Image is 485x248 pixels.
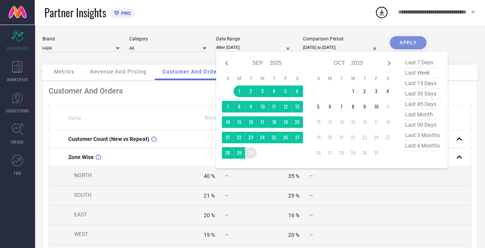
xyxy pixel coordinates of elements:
[347,85,359,97] td: Wed Oct 01 2025
[268,116,280,128] td: Thu Sep 18 2025
[225,193,228,198] span: —
[336,75,347,82] th: Tuesday
[68,136,149,142] span: Customer Count (New vs Repeat)
[291,116,303,128] td: Sat Sep 20 2025
[257,101,268,112] td: Wed Sep 10 2025
[222,116,233,128] td: Sun Sep 14 2025
[370,116,382,128] td: Fri Oct 17 2025
[204,193,215,199] div: 21 %
[68,116,81,121] span: Name
[403,89,442,99] span: last 30 days
[324,101,336,112] td: Mon Oct 06 2025
[6,45,29,51] span: SCORECARDS
[359,116,370,128] td: Thu Oct 16 2025
[375,5,389,19] div: Open download list
[257,75,268,82] th: Wednesday
[280,116,291,128] td: Fri Sep 19 2025
[6,108,29,114] span: SUGGESTIONS
[313,116,324,128] td: Sun Oct 12 2025
[288,232,299,238] div: 20 %
[7,77,28,82] span: WORKSPACE
[225,232,228,238] span: —
[359,147,370,159] td: Thu Oct 30 2025
[324,116,336,128] td: Mon Oct 13 2025
[382,85,394,97] td: Sat Oct 04 2025
[233,101,245,112] td: Mon Sep 08 2025
[268,75,280,82] th: Thursday
[382,132,394,143] td: Sat Oct 25 2025
[313,132,324,143] td: Sun Oct 19 2025
[204,212,215,218] div: 20 %
[245,147,257,159] td: Tue Sep 30 2025
[42,36,120,42] div: Brand
[54,69,74,75] span: Metrics
[225,173,228,179] span: —
[347,75,359,82] th: Wednesday
[216,36,293,42] div: Date Range
[288,212,299,218] div: 16 %
[291,85,303,97] td: Sat Sep 06 2025
[204,232,215,238] div: 19 %
[403,130,442,141] span: last 3 months
[233,116,245,128] td: Mon Sep 15 2025
[403,109,442,120] span: last month
[222,132,233,143] td: Sun Sep 21 2025
[382,75,394,82] th: Saturday
[359,101,370,112] td: Thu Oct 09 2025
[257,85,268,97] td: Wed Sep 03 2025
[90,69,147,75] span: Revenue And Pricing
[370,132,382,143] td: Fri Oct 24 2025
[303,36,380,42] div: Comparison Period
[204,173,215,179] div: 40 %
[403,78,442,89] span: last 15 days
[280,85,291,97] td: Fri Sep 05 2025
[288,193,299,199] div: 29 %
[291,132,303,143] td: Sat Sep 27 2025
[370,147,382,159] td: Fri Oct 31 2025
[44,5,106,20] span: Partner Insights
[359,75,370,82] th: Thursday
[347,147,359,159] td: Wed Oct 29 2025
[162,69,222,75] span: Customer And Orders
[245,85,257,97] td: Tue Sep 02 2025
[280,75,291,82] th: Friday
[347,101,359,112] td: Wed Oct 08 2025
[313,101,324,112] td: Sun Oct 05 2025
[233,147,245,159] td: Mon Sep 29 2025
[222,75,233,82] th: Sunday
[403,68,442,78] span: last week
[291,101,303,112] td: Sat Sep 13 2025
[222,147,233,159] td: Sun Sep 28 2025
[347,116,359,128] td: Wed Oct 15 2025
[403,120,442,130] span: last 90 days
[268,85,280,97] td: Thu Sep 04 2025
[313,75,324,82] th: Sunday
[222,101,233,112] td: Sun Sep 07 2025
[382,101,394,112] td: Sat Oct 11 2025
[403,99,442,109] span: last 45 days
[129,36,206,42] div: Category
[336,132,347,143] td: Tue Oct 21 2025
[74,172,92,178] span: NORTH
[245,101,257,112] td: Tue Sep 09 2025
[68,154,94,160] span: Zone Wise
[309,173,313,179] span: —
[324,132,336,143] td: Mon Oct 20 2025
[291,75,303,82] th: Saturday
[268,101,280,112] td: Thu Sep 11 2025
[205,115,230,121] span: Brand Value
[233,75,245,82] th: Monday
[257,116,268,128] td: Wed Sep 17 2025
[403,141,442,151] span: last 6 months
[245,116,257,128] td: Tue Sep 16 2025
[303,44,380,52] input: Select comparison period
[49,86,471,96] div: Customer And Orders
[309,213,313,218] span: —
[384,59,394,68] div: Next month
[233,85,245,97] td: Mon Sep 01 2025
[324,75,336,82] th: Monday
[403,57,442,68] span: last 7 days
[336,101,347,112] td: Tue Oct 07 2025
[268,132,280,143] td: Thu Sep 25 2025
[225,213,228,218] span: —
